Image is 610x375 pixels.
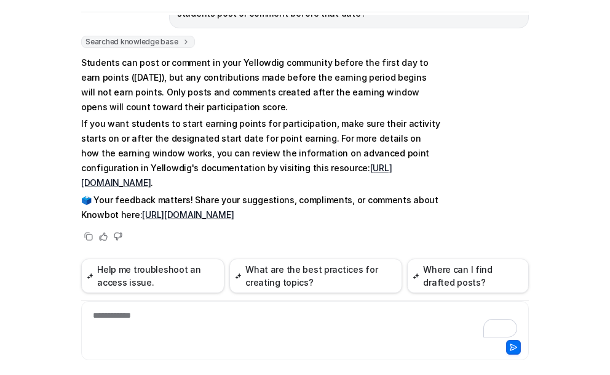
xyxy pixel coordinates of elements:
p: If you want students to start earning points for participation, make sure their activity starts o... [81,116,441,190]
p: 🗳️ Your feedback matters! Share your suggestions, compliments, or comments about Knowbot here: [81,193,441,222]
a: [URL][DOMAIN_NAME] [142,209,234,220]
div: To enrich screen reader interactions, please activate Accessibility in Grammarly extension settings [84,309,526,337]
button: Where can I find drafted posts? [407,259,529,293]
button: Help me troubleshoot an access issue. [81,259,224,293]
span: Searched knowledge base [81,36,195,48]
button: What are the best practices for creating topics? [229,259,402,293]
p: Students can post or comment in your Yellowdig community before the first day to earn points ([DA... [81,55,441,115]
